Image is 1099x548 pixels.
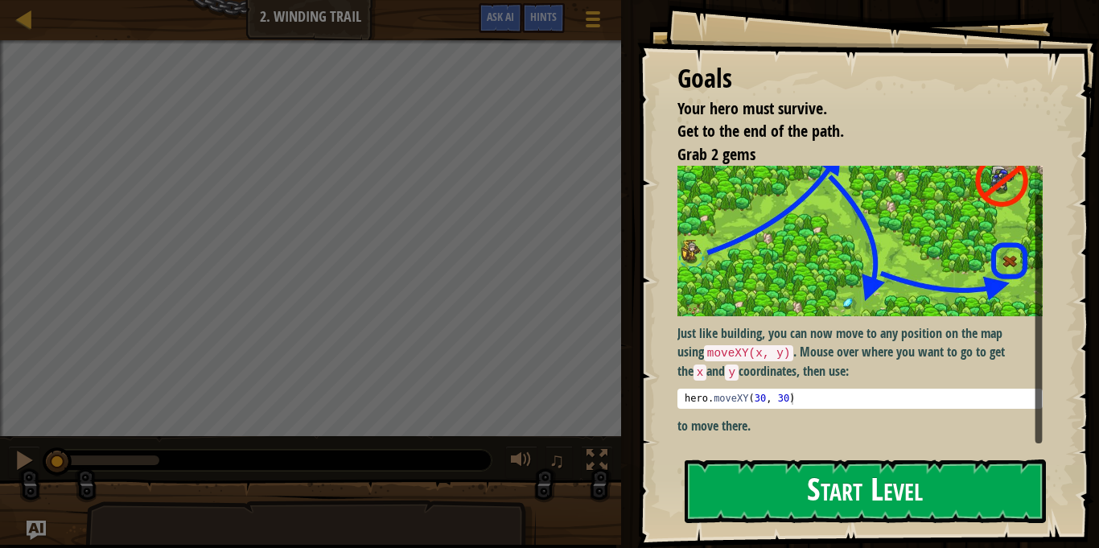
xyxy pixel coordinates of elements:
p: to move there. [677,417,1043,435]
code: x [694,365,707,381]
button: ♫ [545,446,573,479]
span: Get to the end of the path. [677,120,844,142]
button: Ctrl + P: Pause [8,446,40,479]
li: Get to the end of the path. [657,120,1039,143]
p: Just like building, you can now move to any position on the map using . Mouse over where you want... [677,324,1043,381]
img: Winding trail [677,134,1043,316]
button: Adjust volume [505,446,537,479]
span: Hints [530,9,557,24]
button: Ask AI [27,521,46,540]
span: Grab 2 gems [677,143,755,165]
button: Show game menu [573,3,613,41]
li: Your hero must survive. [657,97,1039,121]
button: Start Level [685,459,1046,523]
button: Toggle fullscreen [581,446,613,479]
code: y [725,365,739,381]
span: Ask AI [487,9,514,24]
code: moveXY(x, y) [704,345,794,361]
span: Your hero must survive. [677,97,827,119]
span: ♫ [549,448,565,472]
li: Grab 2 gems [657,143,1039,167]
div: Goals [677,60,1043,97]
button: Ask AI [479,3,522,33]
